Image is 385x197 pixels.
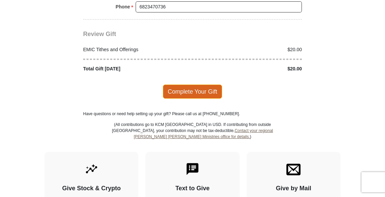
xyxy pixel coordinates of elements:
[286,162,301,176] img: envelope.svg
[83,31,116,37] span: Review Gift
[80,46,193,53] div: EMIC Tithes and Offerings
[80,65,193,72] div: Total Gift [DATE]
[193,65,306,72] div: $20.00
[163,85,222,99] span: Complete Your Gift
[83,111,302,117] p: Have questions or need help setting up your gift? Please call us at [PHONE_NUMBER].
[116,2,130,11] strong: Phone
[258,185,329,192] h4: Give by Mail
[193,46,306,53] div: $20.00
[56,185,127,192] h4: Give Stock & Crypto
[185,162,200,176] img: text-to-give.svg
[84,162,99,176] img: give-by-stock.svg
[157,185,228,192] h4: Text to Give
[112,122,273,152] p: (All contributions go to KCM [GEOGRAPHIC_DATA] in USD. If contributing from outside [GEOGRAPHIC_D...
